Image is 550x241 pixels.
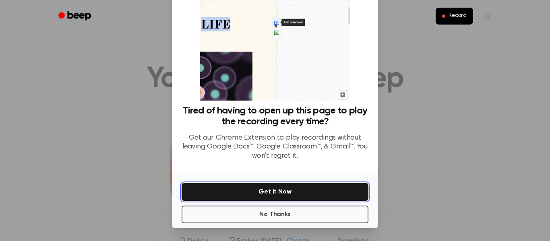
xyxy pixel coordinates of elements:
[182,105,368,127] h3: Tired of having to open up this page to play the recording every time?
[449,12,467,20] span: Record
[478,6,497,26] button: Open menu
[182,134,368,161] p: Get our Chrome Extension to play recordings without leaving Google Docs™, Google Classroom™, & Gm...
[182,206,368,223] button: No Thanks
[436,8,473,25] button: Record
[182,183,368,201] button: Get It Now
[53,8,98,24] a: Beep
